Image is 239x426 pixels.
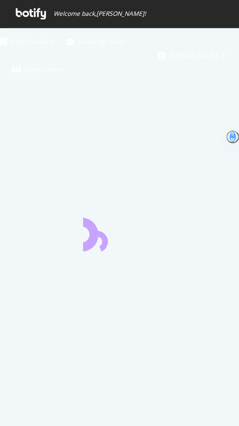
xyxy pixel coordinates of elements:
button: [PERSON_NAME] [149,48,234,64]
span: Dervla Richardson [170,51,218,60]
span: Welcome back, [PERSON_NAME] ! [54,10,146,18]
a: Organizations [11,56,64,83]
div: animation [83,215,156,251]
a: Knowledge Base [65,28,125,56]
div: Knowledge Base [65,37,125,47]
div: Organizations [11,64,64,75]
